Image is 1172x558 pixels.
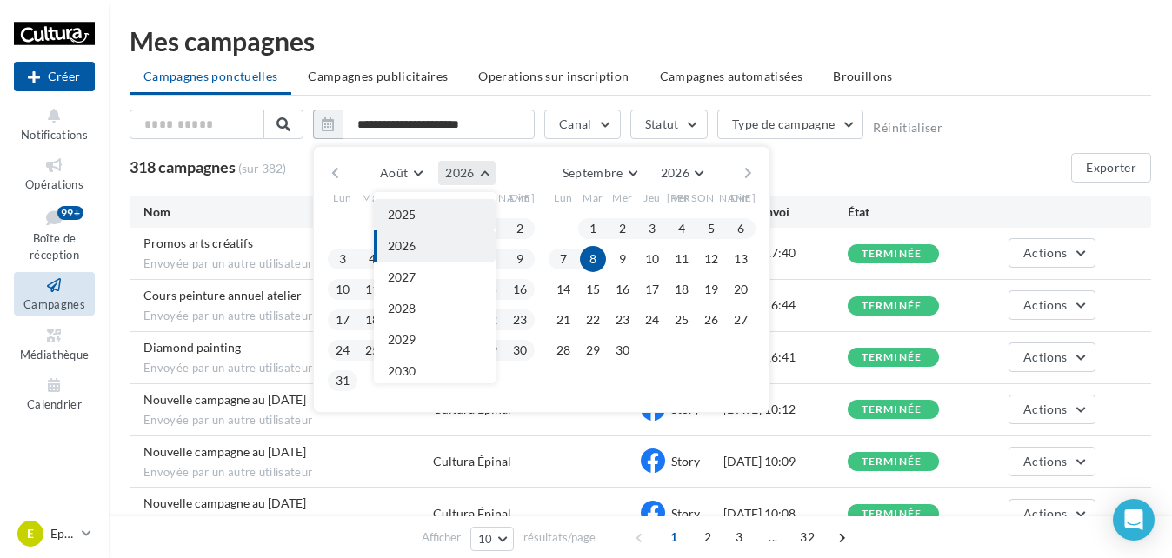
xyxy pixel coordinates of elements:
button: Réinitialiser [873,121,942,135]
div: Open Intercom Messenger [1113,499,1155,541]
div: [DATE] 16:44 [723,296,848,314]
span: Campagnes publicitaires [308,69,448,83]
span: (sur 382) [238,160,286,177]
a: Boîte de réception99+ [14,203,95,266]
span: 2030 [388,363,416,378]
button: 2 [609,216,636,242]
div: terminée [862,249,922,260]
span: 2026 [445,165,474,180]
button: 9 [507,246,533,272]
button: 30 [507,337,533,363]
button: 2026 [654,161,710,185]
button: 18 [669,276,695,302]
button: Actions [1009,395,1095,424]
span: Actions [1023,297,1067,312]
button: 24 [330,337,356,363]
button: 22 [580,307,606,333]
div: 99+ [57,206,83,220]
span: Envoyée par un autre utilisateur [143,309,433,324]
a: E Epinal [14,517,95,550]
span: Campagnes [23,297,85,311]
button: 12 [698,246,724,272]
button: 21 [550,307,576,333]
div: [DATE] 10:12 [723,401,848,418]
button: 29 [580,337,606,363]
span: [PERSON_NAME] [446,190,536,205]
span: Notifications [21,128,88,142]
div: terminée [862,508,922,520]
button: 6 [728,216,754,242]
span: 2027 [388,269,416,284]
button: 25 [669,307,695,333]
button: 20 [728,276,754,302]
button: 2029 [374,324,496,355]
button: Actions [1009,290,1095,320]
button: Canal [544,110,621,139]
span: Dim [509,190,530,205]
button: 17 [639,276,665,302]
button: 3 [330,246,356,272]
span: 2026 [661,165,689,180]
span: Boîte de réception [30,231,79,262]
span: Mer [612,190,633,205]
span: Envoyée par un autre utilisateur [143,465,433,481]
div: terminée [862,456,922,468]
a: Médiathèque [14,322,95,365]
button: 17 [330,307,356,333]
span: Septembre [563,165,623,180]
span: Operations sur inscription [478,69,629,83]
div: [DATE] 10:09 [723,453,848,470]
span: Cours peinture annuel atelier [143,288,302,302]
button: 2026 [438,161,495,185]
div: Cultura Épinal [433,453,511,470]
button: 14 [550,276,576,302]
span: résultats/page [523,529,596,546]
button: Notifications [14,103,95,145]
button: 13 [728,246,754,272]
div: Cultura Épinal [433,505,511,522]
button: 3 [639,216,665,242]
button: 18 [359,307,385,333]
span: 2029 [388,332,416,347]
div: État [848,203,972,221]
button: 2 [507,216,533,242]
div: terminée [862,404,922,415]
button: 2030 [374,355,496,387]
span: Actions [1023,506,1067,521]
button: Exporter [1071,153,1151,183]
button: Août [373,161,429,185]
button: 16 [609,276,636,302]
a: Campagnes [14,272,95,315]
button: Créer [14,62,95,91]
span: Nouvelle campagne au 03-09-2025 [143,392,306,407]
span: 2026 [388,238,416,253]
button: 2027 [374,262,496,293]
button: 9 [609,246,636,272]
button: 25 [359,337,385,363]
button: 10 [639,246,665,272]
span: Août [380,165,408,180]
span: 10 [478,532,493,546]
span: 2 [694,523,722,551]
button: 2026 [374,230,496,262]
button: 31 [330,368,356,394]
button: 28 [550,337,576,363]
div: Nouvelle campagne [14,62,95,91]
button: 16 [507,276,533,302]
button: 10 [330,276,356,302]
span: Actions [1023,349,1067,364]
button: 2028 [374,293,496,324]
button: 30 [609,337,636,363]
p: Epinal [50,525,75,542]
button: 27 [728,307,754,333]
span: 2028 [388,301,416,316]
button: Actions [1009,499,1095,528]
span: Lun [333,190,352,205]
button: 4 [359,246,385,272]
span: E [27,525,34,542]
span: 318 campagnes [130,157,236,176]
span: Envoyée par un autre utilisateur [143,256,433,272]
div: Mes campagnes [130,28,1151,54]
div: Date d'envoi [723,203,848,221]
span: [PERSON_NAME] [667,190,756,205]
